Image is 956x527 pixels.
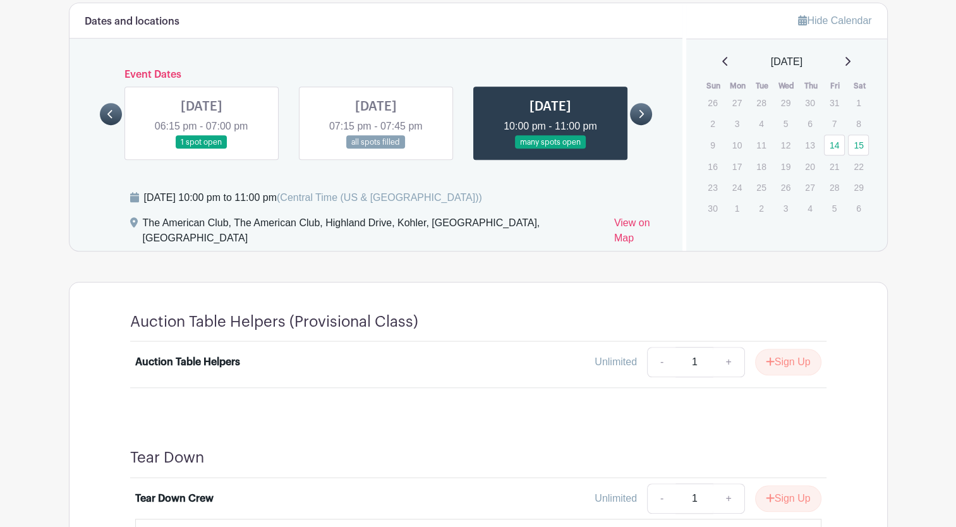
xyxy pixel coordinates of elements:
p: 1 [727,198,747,218]
th: Tue [750,80,775,92]
p: 3 [775,198,796,218]
p: 30 [799,93,820,112]
a: 15 [848,135,869,155]
p: 20 [799,157,820,176]
p: 27 [799,178,820,197]
p: 21 [824,157,845,176]
p: 6 [848,198,869,218]
th: Thu [799,80,823,92]
div: Unlimited [595,354,637,370]
p: 4 [799,198,820,218]
p: 29 [848,178,869,197]
a: View on Map [614,215,667,251]
p: 19 [775,157,796,176]
th: Fri [823,80,848,92]
h4: Tear Down [130,449,204,467]
p: 13 [799,135,820,155]
p: 8 [848,114,869,133]
div: Tear Down Crew [135,491,214,506]
p: 2 [702,114,723,133]
p: 10 [727,135,747,155]
h6: Event Dates [122,69,631,81]
h6: Dates and locations [85,16,179,28]
p: 18 [751,157,771,176]
a: - [647,347,676,377]
th: Wed [775,80,799,92]
div: Auction Table Helpers [135,354,240,370]
p: 3 [727,114,747,133]
th: Sun [701,80,726,92]
th: Mon [726,80,751,92]
p: 11 [751,135,771,155]
p: 16 [702,157,723,176]
div: The American Club, The American Club, Highland Drive, Kohler, [GEOGRAPHIC_DATA], [GEOGRAPHIC_DATA] [143,215,604,251]
button: Sign Up [755,349,821,375]
p: 28 [824,178,845,197]
p: 12 [775,135,796,155]
p: 23 [702,178,723,197]
p: 22 [848,157,869,176]
a: 14 [824,135,845,155]
p: 9 [702,135,723,155]
p: 6 [799,114,820,133]
p: 31 [824,93,845,112]
span: (Central Time (US & [GEOGRAPHIC_DATA])) [277,192,482,203]
p: 24 [727,178,747,197]
p: 30 [702,198,723,218]
p: 1 [848,93,869,112]
p: 5 [775,114,796,133]
a: + [713,347,744,377]
p: 5 [824,198,845,218]
p: 25 [751,178,771,197]
p: 26 [702,93,723,112]
p: 17 [727,157,747,176]
span: [DATE] [771,54,802,70]
p: 7 [824,114,845,133]
div: [DATE] 10:00 pm to 11:00 pm [144,190,482,205]
a: + [713,483,744,514]
p: 28 [751,93,771,112]
th: Sat [847,80,872,92]
a: - [647,483,676,514]
p: 26 [775,178,796,197]
a: Hide Calendar [798,15,871,26]
button: Sign Up [755,485,821,512]
p: 27 [727,93,747,112]
div: Unlimited [595,491,637,506]
p: 4 [751,114,771,133]
p: 29 [775,93,796,112]
h4: Auction Table Helpers (Provisional Class) [130,313,418,331]
p: 2 [751,198,771,218]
